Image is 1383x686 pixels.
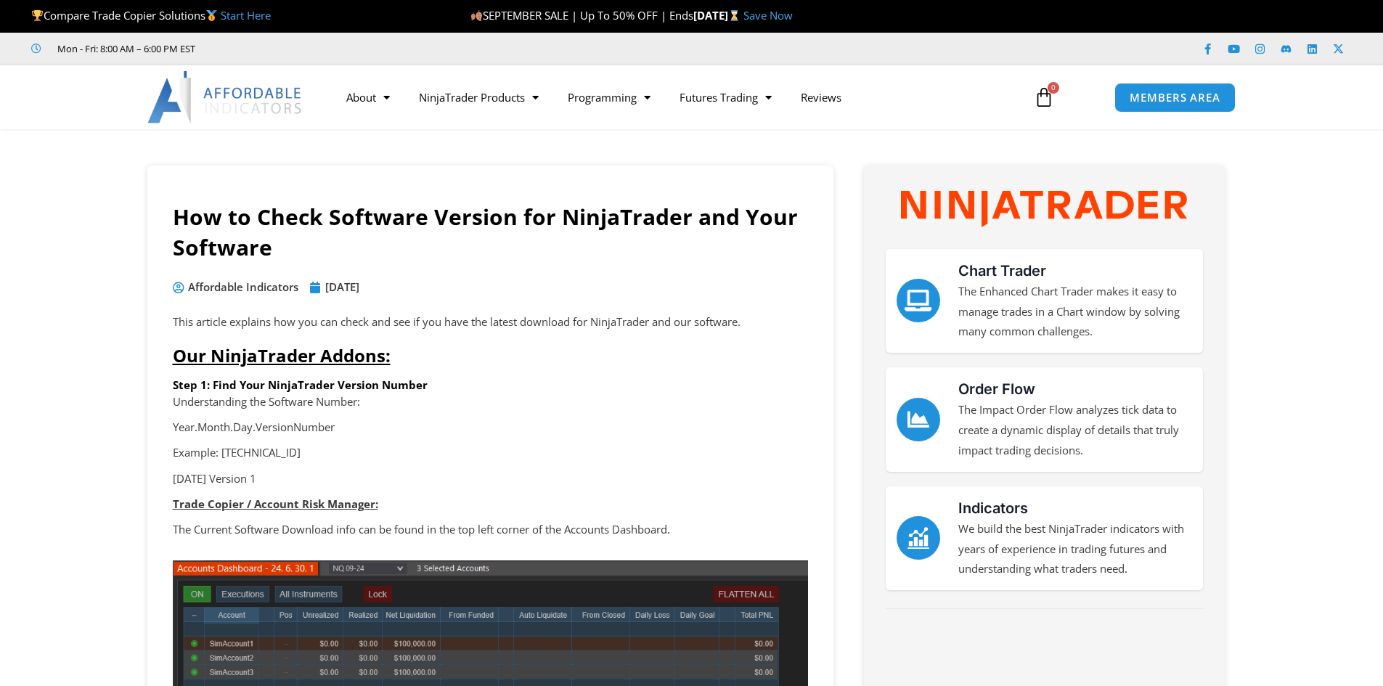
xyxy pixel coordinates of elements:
[206,10,217,21] img: 🥇
[325,279,359,294] time: [DATE]
[31,8,271,23] span: Compare Trade Copier Solutions
[173,378,808,392] h6: Step 1: Find Your NinjaTrader Version Number
[665,81,786,114] a: Futures Trading
[216,41,433,56] iframe: Customer reviews powered by Trustpilot
[958,499,1028,517] a: Indicators
[173,392,808,412] p: Understanding the Software Number:
[54,40,195,57] span: Mon - Fri: 8:00 AM – 6:00 PM EST
[729,10,740,21] img: ⌛
[897,398,940,441] a: Order Flow
[173,497,378,511] strong: Trade Copier / Account Risk Manager:
[32,10,43,21] img: 🏆
[897,516,940,560] a: Indicators
[471,10,482,21] img: 🍂
[470,8,693,23] span: SEPTEMBER SALE | Up To 50% OFF | Ends
[332,81,404,114] a: About
[173,469,808,489] p: [DATE] Version 1
[173,520,808,540] p: The Current Software Download info can be found in the top left corner of the Accounts Dashboard.
[958,262,1046,279] a: Chart Trader
[553,81,665,114] a: Programming
[743,8,793,23] a: Save Now
[147,71,303,123] img: LogoAI | Affordable Indicators – NinjaTrader
[958,519,1192,580] p: We build the best NinjaTrader indicators with years of experience in trading futures and understa...
[173,312,808,332] p: This article explains how you can check and see if you have the latest download for NinjaTrader a...
[184,277,298,298] span: Affordable Indicators
[173,443,808,463] p: Example: [TECHNICAL_ID]
[1114,83,1236,113] a: MEMBERS AREA
[1048,82,1059,94] span: 0
[958,400,1192,461] p: The Impact Order Flow analyzes tick data to create a dynamic display of details that truly impact...
[173,343,391,367] span: Our NinjaTrader Addons:
[404,81,553,114] a: NinjaTrader Products
[1130,92,1220,103] span: MEMBERS AREA
[1012,76,1076,118] a: 0
[693,8,743,23] strong: [DATE]
[332,81,1017,114] nav: Menu
[897,279,940,322] a: Chart Trader
[173,417,808,438] p: Year.Month.Day.VersionNumber
[958,282,1192,343] p: The Enhanced Chart Trader makes it easy to manage trades in a Chart window by solving many common...
[901,191,1186,227] img: NinjaTrader Wordmark color RGB | Affordable Indicators – NinjaTrader
[786,81,856,114] a: Reviews
[173,202,808,263] h1: How to Check Software Version for NinjaTrader and Your Software
[958,380,1035,398] a: Order Flow
[221,8,271,23] a: Start Here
